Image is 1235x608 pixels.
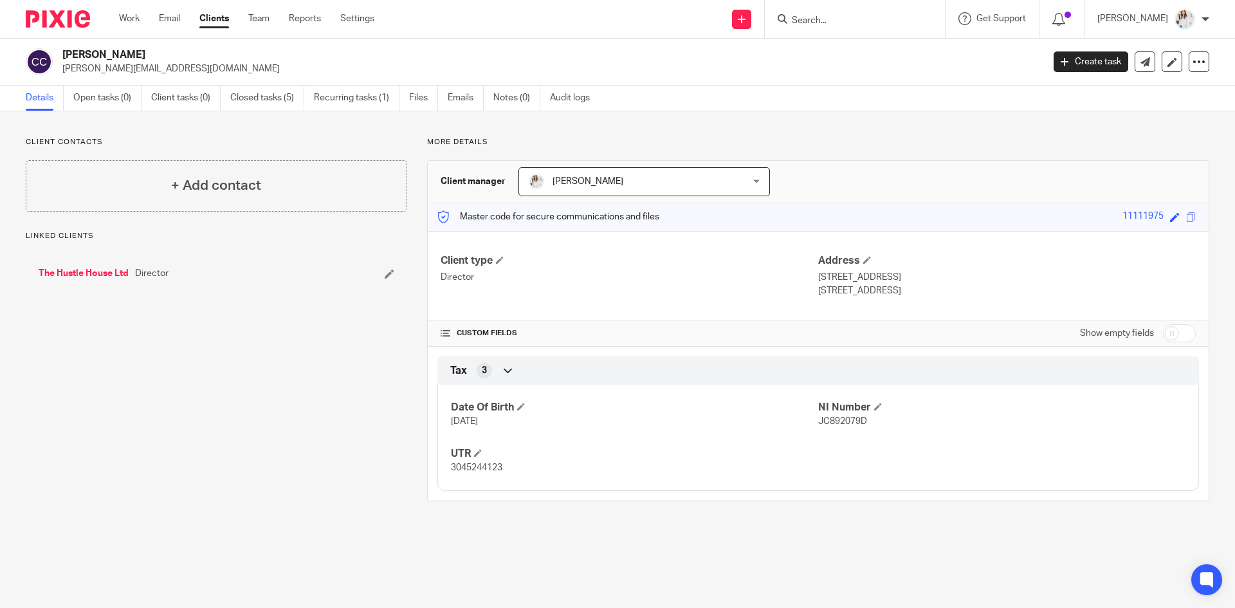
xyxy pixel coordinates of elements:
[427,137,1209,147] p: More details
[441,254,818,268] h4: Client type
[451,401,818,414] h4: Date Of Birth
[482,364,487,377] span: 3
[135,267,169,280] span: Director
[437,210,659,223] p: Master code for secure communications and files
[1054,51,1128,72] a: Create task
[151,86,221,111] a: Client tasks (0)
[451,417,478,426] span: [DATE]
[791,15,906,27] input: Search
[26,10,90,28] img: Pixie
[818,401,1185,414] h4: NI Number
[39,267,129,280] a: The Hustle House Ltd
[314,86,399,111] a: Recurring tasks (1)
[171,176,261,196] h4: + Add contact
[289,12,321,25] a: Reports
[451,447,818,461] h4: UTR
[450,364,467,378] span: Tax
[26,137,407,147] p: Client contacts
[976,14,1026,23] span: Get Support
[818,417,867,426] span: JC892079D
[1080,327,1154,340] label: Show empty fields
[199,12,229,25] a: Clients
[62,62,1034,75] p: [PERSON_NAME][EMAIL_ADDRESS][DOMAIN_NAME]
[550,86,599,111] a: Audit logs
[62,48,840,62] h2: [PERSON_NAME]
[26,231,407,241] p: Linked clients
[119,12,140,25] a: Work
[448,86,484,111] a: Emails
[248,12,270,25] a: Team
[1175,9,1195,30] img: Daisy.JPG
[340,12,374,25] a: Settings
[159,12,180,25] a: Email
[441,175,506,188] h3: Client manager
[451,463,502,472] span: 3045244123
[818,284,1196,297] p: [STREET_ADDRESS]
[818,271,1196,284] p: [STREET_ADDRESS]
[441,328,818,338] h4: CUSTOM FIELDS
[1122,210,1164,225] div: 11111975
[529,174,544,189] img: Daisy.JPG
[493,86,540,111] a: Notes (0)
[230,86,304,111] a: Closed tasks (5)
[553,177,623,186] span: [PERSON_NAME]
[441,271,818,284] p: Director
[1097,12,1168,25] p: [PERSON_NAME]
[26,86,64,111] a: Details
[818,254,1196,268] h4: Address
[409,86,438,111] a: Files
[73,86,142,111] a: Open tasks (0)
[26,48,53,75] img: svg%3E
